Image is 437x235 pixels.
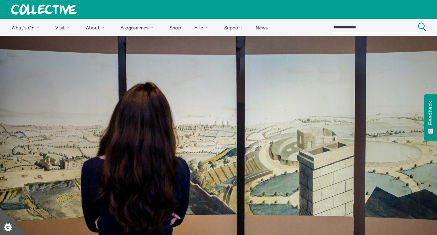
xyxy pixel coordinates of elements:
span: Feedback [427,101,434,125]
a: Hire [188,19,217,36]
a: Shop [164,19,187,36]
a: News [250,19,273,36]
a: Visit [50,19,79,36]
a: What's On [5,19,48,36]
a: Support [218,19,248,36]
button: Feedback - Show survey [424,94,437,141]
a: Programmes [115,19,163,36]
a: About [80,19,113,36]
